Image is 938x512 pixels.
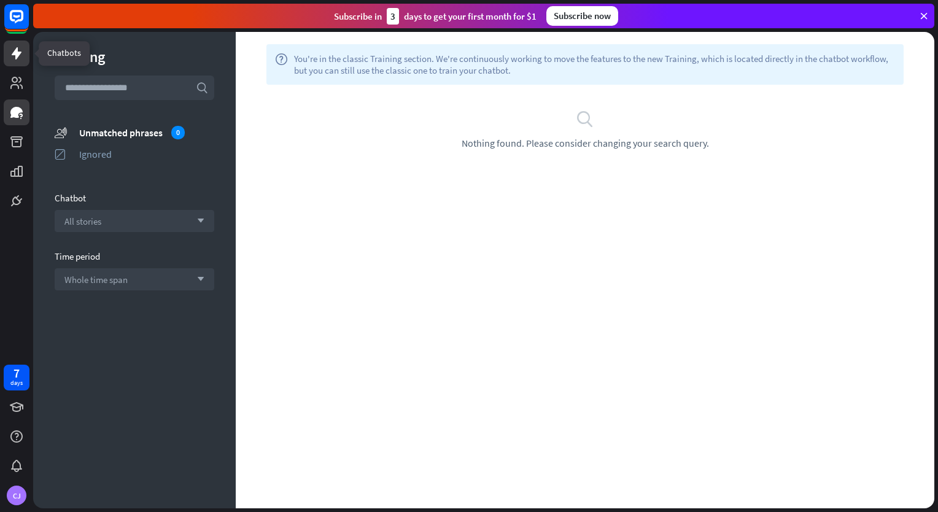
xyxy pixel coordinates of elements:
[546,6,618,26] div: Subscribe now
[64,215,101,227] span: All stories
[7,486,26,505] div: CJ
[191,217,204,225] i: arrow_down
[55,250,214,262] div: Time period
[191,276,204,283] i: arrow_down
[387,8,399,25] div: 3
[196,82,208,94] i: search
[171,126,185,139] div: 0
[576,109,594,128] i: search
[79,148,214,160] div: Ignored
[55,47,214,66] div: Training
[334,8,537,25] div: Subscribe in days to get your first month for $1
[64,274,128,285] span: Whole time span
[10,5,47,42] button: Open LiveChat chat widget
[275,53,288,76] i: help
[14,368,20,379] div: 7
[462,137,709,149] span: Nothing found. Please consider changing your search query.
[55,148,67,160] i: ignored
[294,53,895,76] span: You're in the classic Training section. We're continuously working to move the features to the ne...
[55,192,214,204] div: Chatbot
[4,365,29,390] a: 7 days
[10,379,23,387] div: days
[79,126,214,139] div: Unmatched phrases
[55,126,67,139] i: unmatched_phrases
